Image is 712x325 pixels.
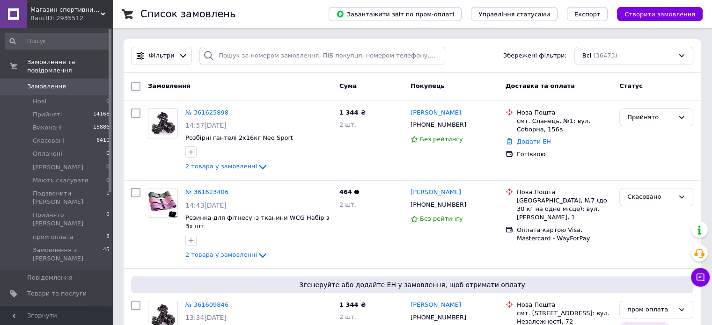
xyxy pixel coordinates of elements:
[627,192,674,202] div: Скасовано
[517,301,612,309] div: Нова Пошта
[148,188,177,217] img: Фото товару
[478,11,550,18] span: Управління статусами
[574,11,601,18] span: Експорт
[103,246,110,263] span: 45
[339,188,360,195] span: 464 ₴
[185,122,227,129] span: 14:57[DATE]
[27,274,73,282] span: Повідомлення
[33,163,83,172] span: [PERSON_NAME]
[148,82,190,89] span: Замовлення
[106,150,110,158] span: 0
[420,215,463,222] span: Без рейтингу
[339,82,357,89] span: Cума
[411,82,445,89] span: Покупець
[33,233,73,241] span: пром оплата
[567,7,608,21] button: Експорт
[339,201,356,208] span: 2 шт.
[506,82,575,89] span: Доставка та оплата
[27,82,66,91] span: Замовлення
[106,189,110,206] span: 1
[339,313,356,320] span: 2 шт.
[411,301,461,310] a: [PERSON_NAME]
[185,202,227,209] span: 14:43[DATE]
[93,123,110,132] span: 15886
[185,251,268,258] a: 2 товара у замовленні
[33,123,62,132] span: Виконані
[185,163,268,170] a: 2 товара у замовленні
[517,226,612,243] div: Оплата картою Visa, Mastercard - WayForPay
[624,11,695,18] span: Створити замовлення
[339,301,366,308] span: 1 344 ₴
[185,314,227,321] span: 13:34[DATE]
[185,252,257,259] span: 2 товара у замовленні
[149,51,175,60] span: Фільтри
[582,51,592,60] span: Всі
[627,305,674,315] div: пром оплата
[33,246,103,263] span: Замовлення з [PERSON_NAME]
[199,47,445,65] input: Пошук за номером замовлення, ПІБ покупця, номером телефону, Email, номером накладної
[135,280,690,289] span: Згенеруйте або додайте ЕН у замовлення, щоб отримати оплату
[471,7,558,21] button: Управління статусами
[30,6,101,14] span: Магазин спортивних товарів "PLANETSPORT"
[517,138,551,145] a: Додати ЕН
[106,233,110,241] span: 8
[27,306,96,314] span: [DEMOGRAPHIC_DATA]
[96,137,110,145] span: 6410
[409,119,468,131] div: [PHONE_NUMBER]
[185,163,257,170] span: 2 товара у замовленні
[185,301,228,308] a: № 361609846
[33,189,106,206] span: Подзвонити [PERSON_NAME]
[503,51,567,60] span: Збережені фільтри:
[106,163,110,172] span: 0
[106,176,110,185] span: 0
[148,111,177,135] img: Фото товару
[27,58,112,75] span: Замовлення та повідомлення
[185,109,228,116] a: № 361625898
[517,108,612,117] div: Нова Пошта
[33,150,62,158] span: Оплачені
[185,188,228,195] a: № 361623406
[33,211,106,228] span: Прийнято [PERSON_NAME]
[593,52,617,59] span: (36473)
[5,33,110,50] input: Пошук
[140,8,235,20] h1: Список замовлень
[411,108,461,117] a: [PERSON_NAME]
[33,137,65,145] span: Скасовані
[27,289,87,298] span: Товари та послуги
[30,14,112,22] div: Ваш ID: 2935512
[33,97,46,106] span: Нові
[89,306,100,314] span: 12
[329,7,462,21] button: Завантажити звіт по пром-оплаті
[100,306,108,314] span: 6
[33,176,88,185] span: Мають скасувати
[411,188,461,197] a: [PERSON_NAME]
[185,214,330,230] a: Резинка для фітнесу із тканини WCG Набір з 3х шт
[619,82,643,89] span: Статус
[336,10,454,18] span: Завантажити звіт по пром-оплаті
[339,109,366,116] span: 1 344 ₴
[517,188,612,196] div: Нова Пошта
[409,311,468,324] div: [PHONE_NUMBER]
[617,7,703,21] button: Створити замовлення
[627,113,674,123] div: Прийнято
[106,211,110,228] span: 0
[517,117,612,134] div: смт. Єланець, №1: вул. Соборна, 156в
[691,268,710,287] button: Чат з покупцем
[339,121,356,128] span: 2 шт.
[33,110,62,119] span: Прийняті
[420,136,463,143] span: Без рейтингу
[517,196,612,222] div: [GEOGRAPHIC_DATA], №7 (до 30 кг на одне місце): вул. [PERSON_NAME], 1
[517,150,612,159] div: Готівкою
[185,134,293,141] a: Розбірні гантелі 2х16кг Neo Sport
[106,97,110,106] span: 0
[148,188,178,218] a: Фото товару
[93,110,110,119] span: 14168
[148,108,178,138] a: Фото товару
[608,10,703,17] a: Створити замовлення
[409,199,468,211] div: [PHONE_NUMBER]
